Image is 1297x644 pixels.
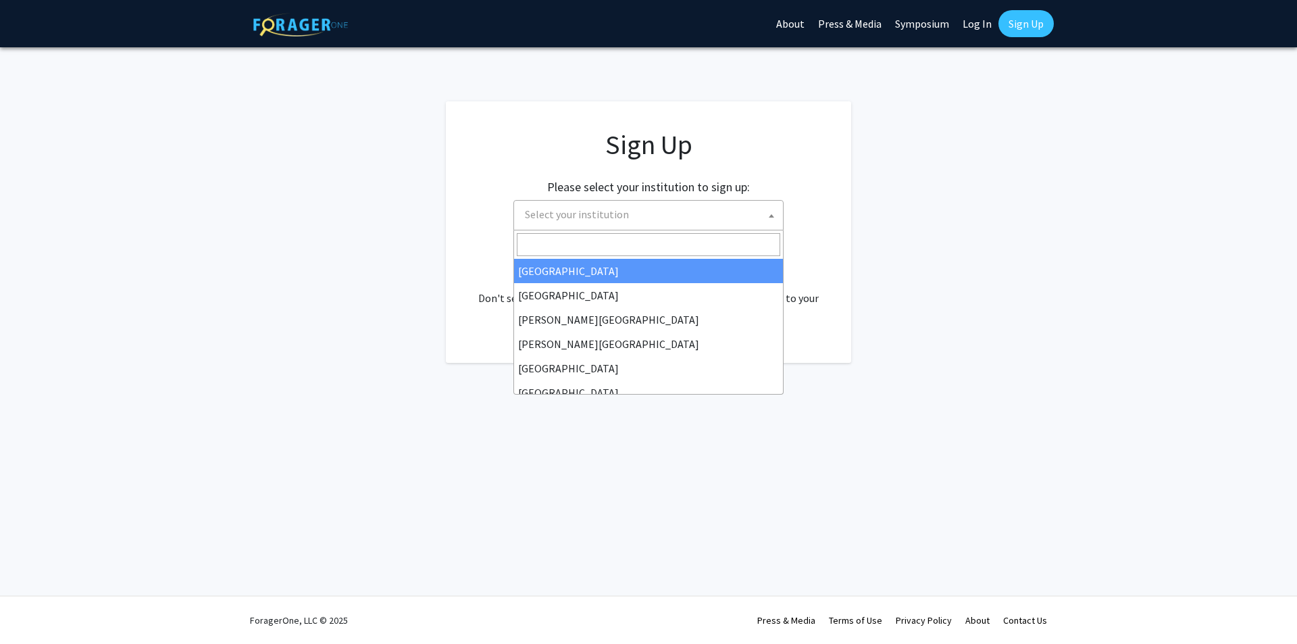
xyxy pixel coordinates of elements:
li: [GEOGRAPHIC_DATA] [514,283,783,307]
li: [PERSON_NAME][GEOGRAPHIC_DATA] [514,332,783,356]
h1: Sign Up [473,128,824,161]
img: ForagerOne Logo [253,13,348,36]
li: [GEOGRAPHIC_DATA] [514,259,783,283]
li: [PERSON_NAME][GEOGRAPHIC_DATA] [514,307,783,332]
a: Privacy Policy [896,614,952,626]
li: [GEOGRAPHIC_DATA] [514,380,783,405]
a: Press & Media [757,614,815,626]
a: Sign Up [998,10,1054,37]
span: Select your institution [513,200,784,230]
div: Already have an account? . Don't see your institution? about bringing ForagerOne to your institut... [473,257,824,322]
a: Terms of Use [829,614,882,626]
a: About [965,614,990,626]
span: Select your institution [525,207,629,221]
span: Select your institution [519,201,783,228]
li: [GEOGRAPHIC_DATA] [514,356,783,380]
input: Search [517,233,780,256]
div: ForagerOne, LLC © 2025 [250,597,348,644]
h2: Please select your institution to sign up: [547,180,750,195]
a: Contact Us [1003,614,1047,626]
